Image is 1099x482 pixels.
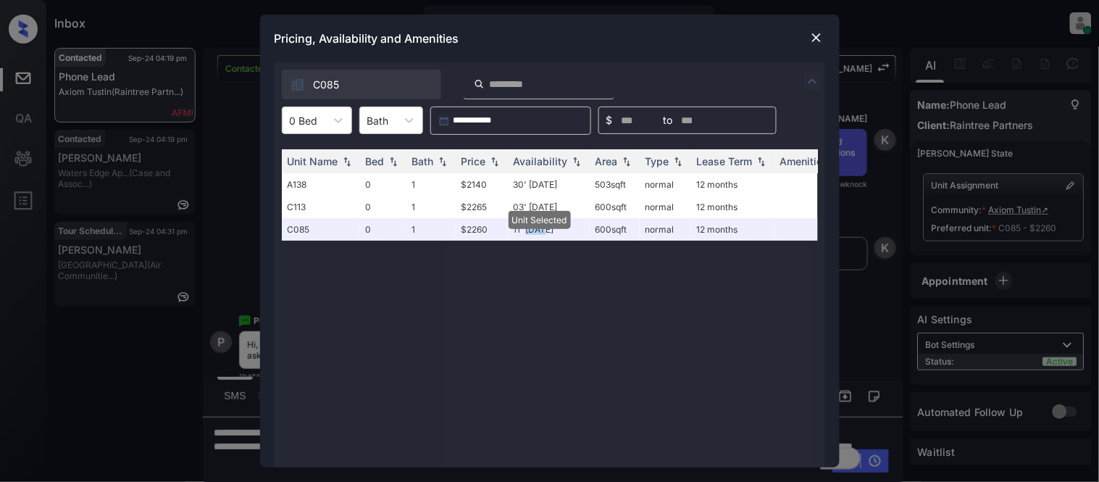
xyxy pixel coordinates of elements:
td: 1 [406,218,456,241]
img: sorting [488,157,502,167]
div: Availability [514,155,568,167]
td: 600 sqft [590,196,640,218]
img: sorting [754,157,769,167]
img: close [809,30,824,45]
div: Unit Name [288,155,338,167]
div: Pricing, Availability and Amenities [260,14,840,62]
td: 0 [360,173,406,196]
img: sorting [569,157,584,167]
td: 0 [360,218,406,241]
img: sorting [386,157,401,167]
td: normal [640,218,691,241]
div: Area [596,155,618,167]
td: 11' [DATE] [508,218,590,241]
div: Bath [412,155,434,167]
td: 503 sqft [590,173,640,196]
span: $ [606,112,613,128]
td: 12 months [691,196,774,218]
div: Bed [366,155,385,167]
td: 1 [406,196,456,218]
div: Price [461,155,486,167]
td: 1 [406,173,456,196]
td: 600 sqft [590,218,640,241]
span: C085 [314,77,340,93]
td: 30' [DATE] [508,173,590,196]
img: icon-zuma [804,72,822,90]
td: C085 [282,218,360,241]
td: C113 [282,196,360,218]
td: $2260 [456,218,508,241]
div: Type [645,155,669,167]
td: $2140 [456,173,508,196]
img: icon-zuma [291,78,305,92]
img: sorting [340,157,354,167]
img: sorting [671,157,685,167]
td: $2265 [456,196,508,218]
img: sorting [435,157,450,167]
img: icon-zuma [474,78,485,91]
td: normal [640,173,691,196]
div: Lease Term [697,155,753,167]
span: to [664,112,673,128]
td: 0 [360,196,406,218]
img: sorting [619,157,634,167]
td: A138 [282,173,360,196]
td: 12 months [691,173,774,196]
td: normal [640,196,691,218]
td: 03' [DATE] [508,196,590,218]
td: 12 months [691,218,774,241]
div: Amenities [780,155,829,167]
